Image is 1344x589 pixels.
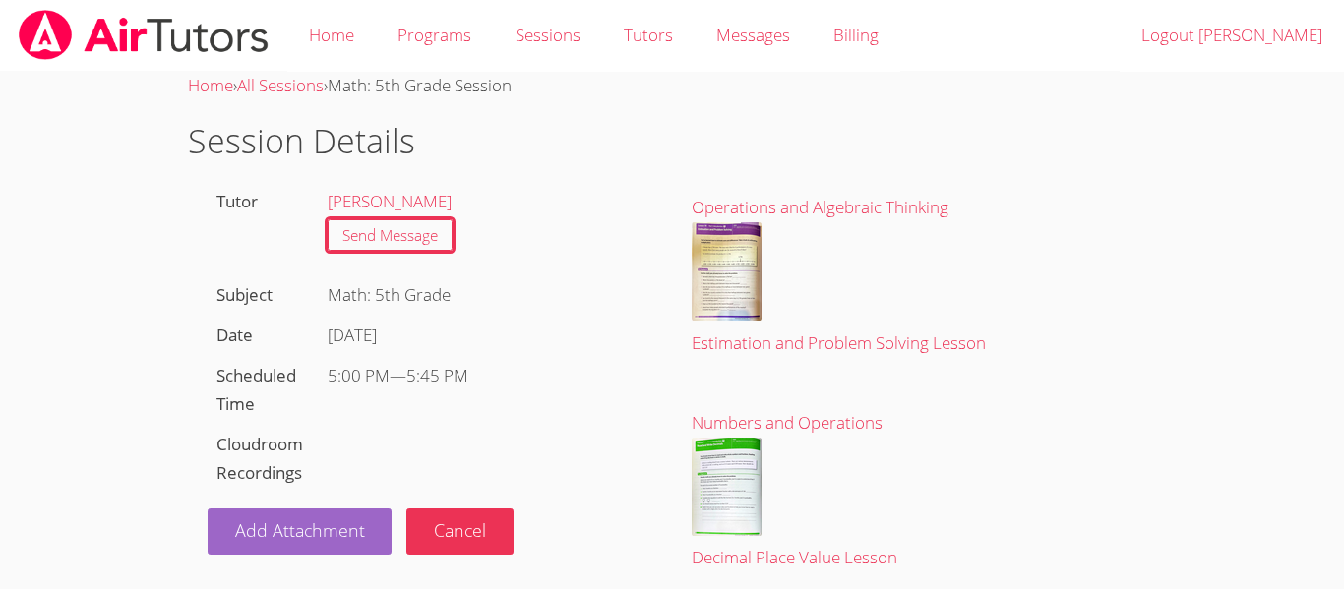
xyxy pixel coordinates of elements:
a: All Sessions [237,74,324,96]
img: airtutors_banner-c4298cdbf04f3fff15de1276eac7730deb9818008684d7c2e4769d2f7ddbe033.png [17,10,271,60]
a: [PERSON_NAME] [328,190,452,212]
div: › › [188,72,1156,100]
label: Tutor [216,190,258,212]
img: 1.%20Decimal%20Place%20Value.pdf [692,438,762,536]
a: Send Message [328,219,453,252]
label: Cloudroom Recordings [216,433,303,484]
button: Cancel [406,508,514,555]
span: Math: 5th Grade Session [328,74,512,96]
label: Subject [216,283,273,306]
div: Math: 5th Grade [319,275,652,316]
div: [DATE] [328,322,643,350]
div: Decimal Place Value Lesson [692,544,1136,572]
label: Date [216,324,253,346]
span: Messages [716,24,790,46]
div: Numbers and Operations [692,409,1136,438]
a: Operations and Algebraic ThinkingEstimation and Problem Solving Lesson [692,194,1136,358]
a: Numbers and OperationsDecimal Place Value Lesson [692,409,1136,573]
div: Operations and Algebraic Thinking [692,194,1136,222]
a: Add Attachment [208,508,393,555]
a: Home [188,74,233,96]
div: Estimation and Problem Solving Lesson [692,329,1136,358]
label: Scheduled Time [216,364,296,415]
div: — [328,362,643,390]
span: 5:00 PM [328,364,390,386]
h1: Session Details [188,116,1156,166]
img: 1.%20Estimation%20and%20Problem%20Solving.pdf [692,222,762,321]
span: 5:45 PM [406,364,468,386]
